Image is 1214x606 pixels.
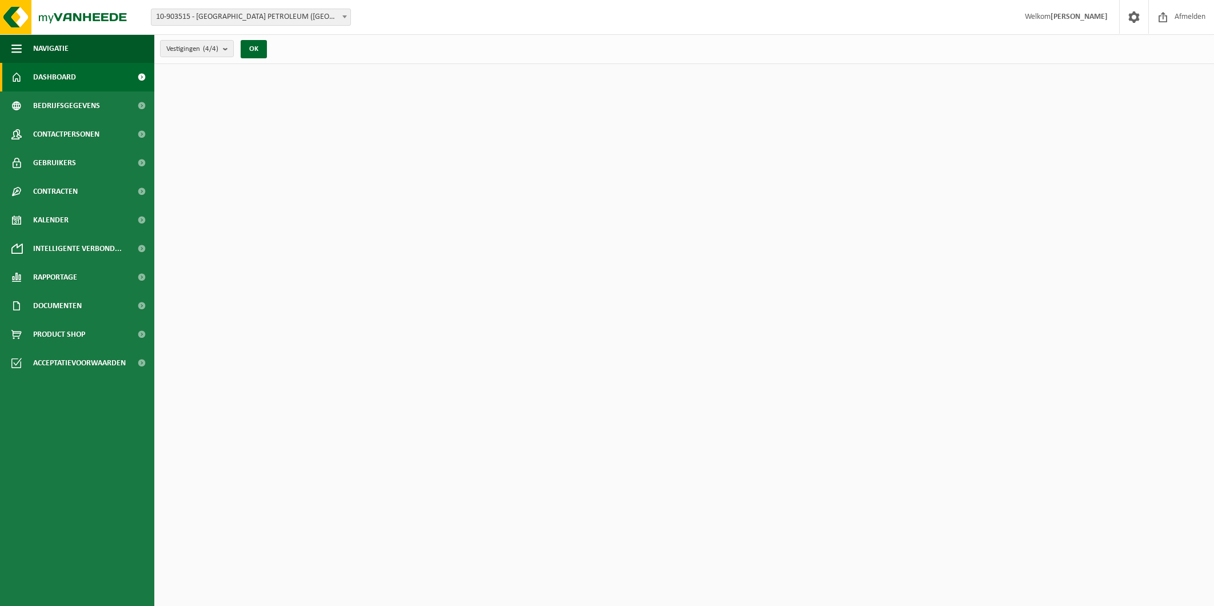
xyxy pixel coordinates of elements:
span: Documenten [33,292,82,320]
span: Gebruikers [33,149,76,177]
span: Rapportage [33,263,77,292]
strong: [PERSON_NAME] [1051,13,1108,21]
span: Product Shop [33,320,85,349]
count: (4/4) [203,45,218,53]
span: Kalender [33,206,69,234]
span: Bedrijfsgegevens [33,91,100,120]
span: Acceptatievoorwaarden [33,349,126,377]
span: 10-903515 - KUWAIT PETROLEUM (BELGIUM) NV - ANTWERPEN [151,9,350,25]
span: Dashboard [33,63,76,91]
span: Intelligente verbond... [33,234,122,263]
button: OK [241,40,267,58]
span: Contactpersonen [33,120,99,149]
span: 10-903515 - KUWAIT PETROLEUM (BELGIUM) NV - ANTWERPEN [151,9,351,26]
span: Vestigingen [166,41,218,58]
span: Contracten [33,177,78,206]
button: Vestigingen(4/4) [160,40,234,57]
span: Navigatie [33,34,69,63]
